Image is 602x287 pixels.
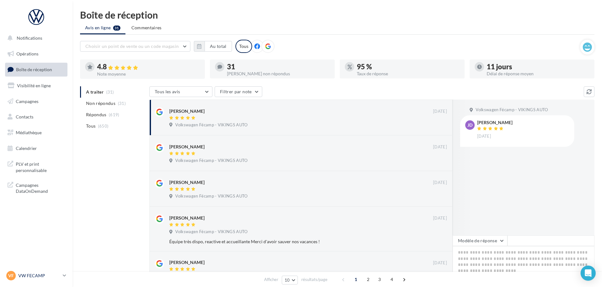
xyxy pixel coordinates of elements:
span: [DATE] [433,260,447,266]
div: 31 [227,63,330,70]
span: VF [8,273,14,279]
span: [DATE] [433,180,447,186]
button: Au total [194,41,232,52]
span: Notifications [17,35,42,41]
span: Visibilité en ligne [17,83,51,88]
span: Campagnes DataOnDemand [16,181,65,194]
div: Taux de réponse [357,72,460,76]
a: Campagnes [4,95,69,108]
span: [DATE] [433,144,447,150]
span: Campagnes [16,98,38,104]
span: Volkswagen Fécamp - VIKINGS AUTO [175,229,247,235]
span: Commentaires [131,25,162,30]
a: Boîte de réception [4,63,69,76]
div: [PERSON_NAME] [169,179,205,186]
span: Volkswagen Fécamp - VIKINGS AUTO [175,158,247,164]
span: Boîte de réception [16,67,52,72]
span: Volkswagen Fécamp - VIKINGS AUTO [476,107,548,113]
a: Campagnes DataOnDemand [4,178,69,197]
button: Tous les avis [149,86,212,97]
span: Opérations [16,51,38,56]
span: 3 [374,274,385,284]
span: Tous les avis [155,89,180,94]
span: Contacts [16,114,33,119]
span: [DATE] [433,215,447,221]
a: Médiathèque [4,126,69,139]
button: Filtrer par note [215,86,262,97]
span: (619) [109,112,119,117]
div: [PERSON_NAME] [169,108,205,114]
div: [PERSON_NAME] [477,120,512,125]
div: Délai de réponse moyen [487,72,589,76]
div: [PERSON_NAME] [169,259,205,266]
span: [DATE] [477,134,491,139]
a: Contacts [4,110,69,123]
div: Boîte de réception [80,10,594,20]
div: [PERSON_NAME] non répondus [227,72,330,76]
span: JD [467,122,472,128]
a: Opérations [4,47,69,60]
button: Modèle de réponse [453,235,507,246]
span: (650) [98,123,109,129]
span: Volkswagen Fécamp - VIKINGS AUTO [175,122,247,128]
span: PLV et print personnalisable [16,160,65,173]
p: VW FECAMP [18,273,60,279]
span: Non répondus [86,100,115,106]
a: VF VW FECAMP [5,270,67,282]
div: [PERSON_NAME] [169,144,205,150]
span: résultats/page [301,277,327,283]
span: 1 [351,274,361,284]
div: 95 % [357,63,460,70]
span: [DATE] [433,109,447,114]
div: Note moyenne [97,72,200,76]
div: 11 jours [487,63,589,70]
button: Notifications [4,32,66,45]
a: Visibilité en ligne [4,79,69,92]
span: Tous [86,123,96,129]
div: Tous [235,40,252,53]
button: Choisir un point de vente ou un code magasin [80,41,190,52]
span: (31) [118,101,126,106]
div: [PERSON_NAME] [169,215,205,221]
span: 2 [363,274,373,284]
span: Volkswagen Fécamp - VIKINGS AUTO [175,193,247,199]
a: Calendrier [4,142,69,155]
button: 10 [282,276,298,284]
span: Médiathèque [16,130,42,135]
span: 4 [387,274,397,284]
span: Répondus [86,112,107,118]
div: 4.8 [97,63,200,71]
div: Équipe très dispo, reactive et accueillante Merci d'avoir sauver nos vacances ! [169,238,406,245]
div: Open Intercom Messenger [581,266,596,281]
span: 10 [285,278,290,283]
span: Choisir un point de vente ou un code magasin [85,43,179,49]
span: Afficher [264,277,278,283]
span: Calendrier [16,146,37,151]
button: Au total [205,41,232,52]
a: PLV et print personnalisable [4,157,69,176]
